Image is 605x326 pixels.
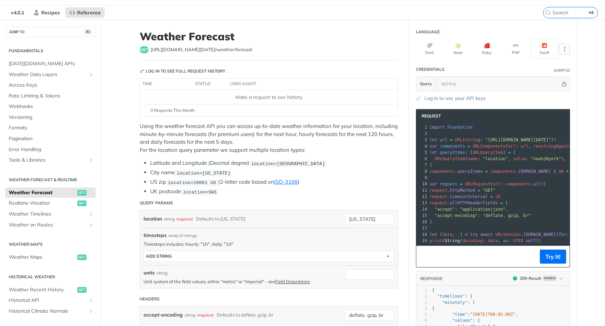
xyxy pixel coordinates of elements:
[5,91,96,101] a: Rate Limiting & Tokens
[526,156,528,161] span: :
[447,125,473,130] span: Foundation
[416,287,427,293] div: 1
[470,150,473,155] span: [
[434,207,455,212] span: "accept"
[5,112,96,123] a: Versioning
[274,178,298,185] a: ISO-3166
[424,95,486,102] a: Log in to use your API keys
[508,156,510,161] span: ,
[432,318,480,323] span: : {
[5,274,96,280] h2: Historical Weather
[140,296,160,302] div: Headers
[144,278,342,285] p: Unit system of the field values, either "metric" or "imperial" - see
[445,39,472,59] button: Node
[416,168,428,175] div: 8
[554,169,556,174] span: {
[521,232,556,237] span: .[DOMAIN_NAME]
[434,156,465,161] span: URLQueryItem
[540,250,566,264] button: Try It!
[430,194,447,199] span: request
[5,101,96,112] a: Webhooks
[416,77,436,91] button: Query
[140,200,173,206] div: Query Params
[432,306,434,311] span: {
[455,137,463,142] span: URL
[9,103,94,110] span: Webhooks
[531,182,541,186] span: .url
[430,137,437,142] span: let
[5,220,96,230] a: Weather on RoutesShow subpages for Weather on Routes
[9,157,86,164] span: Tools & Libraries
[495,232,521,237] span: URLSession
[559,44,570,54] button: More Languages
[473,144,506,149] span: URLComponents
[430,182,437,186] span: var
[144,251,394,262] button: ADD string
[506,207,508,212] span: ,
[7,7,28,18] span: v4.0.1
[77,254,86,260] span: get
[452,232,455,237] span: ,
[420,81,432,87] span: Query
[545,10,551,15] svg: Search
[531,156,561,161] span: "new%20york"
[440,150,465,155] span: queryItems
[483,156,508,161] span: "location"
[275,279,310,284] a: Field Descriptors
[440,232,442,237] span: (
[144,310,183,320] label: accept-encoding
[528,144,531,149] span: ,
[523,238,536,243] span: .self
[5,48,96,54] h2: Fundamentals
[77,190,86,196] span: get
[478,188,480,193] span: =
[430,188,447,193] span: request
[561,156,566,161] span: ),
[485,137,551,142] span: "[URL][DOMAIN_NAME][DATE]"
[416,143,428,149] div: 4
[502,39,529,59] button: PHP
[452,312,467,317] span: "time"
[442,300,467,305] span: "minutely"
[146,253,172,259] div: ADD string
[450,137,452,142] span: =
[440,137,447,142] span: url
[157,270,167,276] div: string
[9,71,86,78] span: Weather Data Layers
[566,169,569,174] span: +
[490,182,493,186] span: (
[9,114,94,121] span: Versioning
[140,79,193,90] th: time
[430,219,432,224] span: ]
[9,189,76,196] span: Weather Forecast
[503,238,508,243] span: as
[460,207,506,212] span: "application/json"
[467,156,478,161] span: name
[416,39,443,59] button: Shell
[470,312,515,317] span: "[DATE]T08:05:00Z"
[554,68,570,73] div: QueryInformation
[41,9,60,16] span: Recipes
[144,232,167,239] span: timesteps
[30,7,64,18] a: Recipes
[458,232,460,237] span: _
[498,238,500,243] span: ,
[566,232,569,237] span: :
[416,212,428,219] div: 15
[5,59,96,69] a: [DATE][DOMAIN_NAME] APIs
[463,137,465,142] span: (
[493,182,501,186] span: url
[420,251,430,262] button: Copy to clipboard
[416,149,428,156] div: 5
[140,69,144,73] svg: Key
[460,232,463,237] span: )
[9,60,94,67] span: [DATE][DOMAIN_NAME] APIs
[438,77,561,91] input: apikey
[416,181,428,187] div: 10
[5,295,96,306] a: Historical APIShow subpages for Historical API
[430,238,442,243] span: print
[465,182,490,186] span: URLRequest
[416,187,428,193] div: 11
[416,238,428,244] div: 19
[432,294,473,299] span: : {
